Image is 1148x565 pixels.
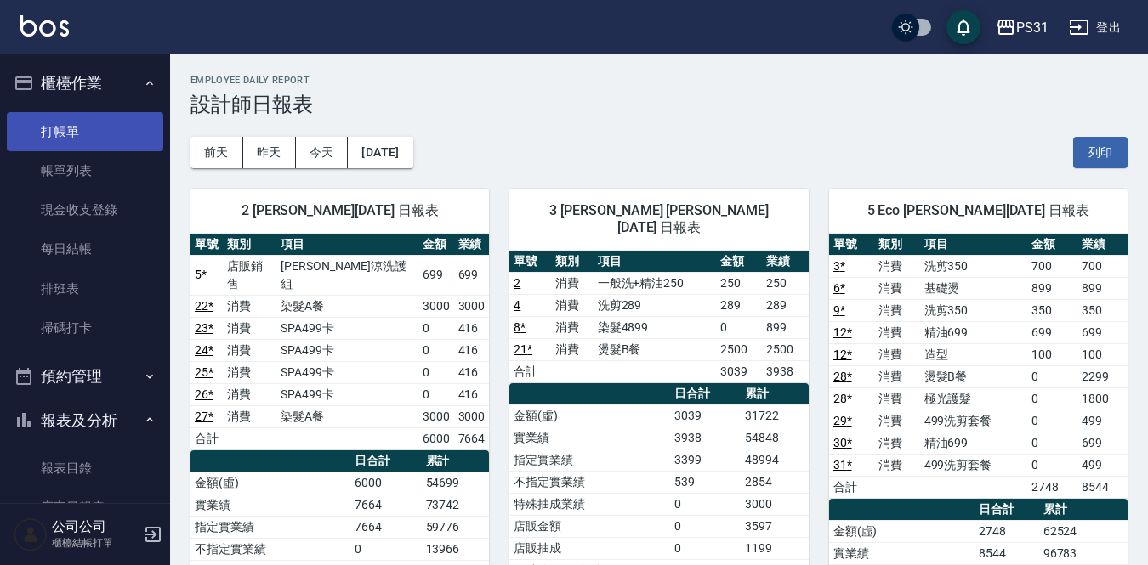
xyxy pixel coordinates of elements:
td: 消費 [874,365,919,387]
button: 登出 [1062,12,1128,43]
td: 899 [1027,277,1077,299]
td: 96783 [1039,542,1128,564]
td: 2500 [762,338,808,360]
td: 350 [1027,299,1077,321]
td: [PERSON_NAME]涼洗護組 [276,255,418,295]
td: 0 [716,316,762,338]
td: 700 [1027,255,1077,277]
td: 精油699 [920,321,1027,343]
td: 指定實業績 [509,449,669,471]
td: 289 [762,294,808,316]
td: 499洗剪套餐 [920,454,1027,476]
td: 7664 [350,494,421,516]
td: 洗剪350 [920,299,1027,321]
td: 極光護髮 [920,387,1027,410]
td: 造型 [920,343,1027,365]
h5: 公司公司 [52,518,139,535]
td: 洗剪289 [594,294,717,316]
td: 350 [1077,299,1128,321]
td: 54848 [741,427,809,449]
td: 消費 [874,321,919,343]
td: 消費 [551,316,593,338]
button: 前天 [190,137,243,168]
a: 每日結帳 [7,229,163,268]
td: 3000 [418,295,454,317]
td: 燙髮B餐 [920,365,1027,387]
td: 899 [762,316,808,338]
td: 2748 [1027,476,1077,498]
td: 3399 [670,449,741,471]
td: 62524 [1039,520,1128,542]
td: 416 [454,339,490,361]
button: 櫃檯作業 [7,61,163,105]
td: 消費 [874,277,919,299]
td: 499 [1077,410,1128,432]
td: 消費 [551,272,593,294]
td: 539 [670,471,741,493]
button: 昨天 [243,137,296,168]
button: save [946,10,980,44]
button: 列印 [1073,137,1128,168]
td: 100 [1077,343,1128,365]
span: 2 [PERSON_NAME][DATE] 日報表 [211,202,469,219]
td: 合計 [829,476,874,498]
td: 899 [1077,277,1128,299]
td: SPA499卡 [276,339,418,361]
td: 73742 [422,494,490,516]
td: 0 [1027,454,1077,476]
th: 日合計 [975,499,1039,521]
td: 金額(虛) [190,472,350,494]
button: [DATE] [348,137,412,168]
td: 8544 [1077,476,1128,498]
td: 6000 [418,427,454,449]
td: 0 [1027,432,1077,454]
td: 416 [454,361,490,383]
td: 消費 [874,299,919,321]
th: 累計 [741,383,809,405]
th: 日合計 [350,450,421,472]
td: SPA499卡 [276,383,418,405]
th: 項目 [276,234,418,256]
h2: Employee Daily Report [190,75,1128,86]
td: SPA499卡 [276,361,418,383]
td: 3938 [762,360,808,382]
td: 2500 [716,338,762,360]
td: 燙髮B餐 [594,338,717,360]
td: 0 [418,383,454,405]
td: 3039 [716,360,762,382]
a: 4 [514,298,520,312]
th: 項目 [594,251,717,273]
td: 消費 [223,383,276,405]
td: 實業績 [829,542,975,564]
td: 3000 [418,405,454,427]
td: 消費 [874,454,919,476]
td: 699 [1077,432,1128,454]
span: 5 Eco [PERSON_NAME][DATE] 日報表 [850,202,1107,219]
a: 報表目錄 [7,449,163,488]
td: 消費 [223,405,276,427]
td: 3938 [670,427,741,449]
td: 消費 [874,343,919,365]
span: 3 [PERSON_NAME] [PERSON_NAME] [DATE] 日報表 [530,202,787,236]
th: 日合計 [670,383,741,405]
td: 8544 [975,542,1039,564]
td: 416 [454,317,490,339]
td: 250 [716,272,762,294]
img: Person [14,517,48,551]
th: 金額 [1027,234,1077,256]
td: 指定實業績 [190,516,350,538]
td: 700 [1077,255,1128,277]
td: 499 [1077,454,1128,476]
th: 業績 [454,234,490,256]
td: 消費 [874,255,919,277]
td: 59776 [422,516,490,538]
td: 6000 [350,472,421,494]
td: 7664 [454,427,490,449]
td: 消費 [223,339,276,361]
th: 單號 [829,234,874,256]
td: 3000 [454,405,490,427]
td: 消費 [874,387,919,410]
table: a dense table [509,251,808,383]
td: 消費 [874,410,919,432]
td: 合計 [509,360,551,382]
